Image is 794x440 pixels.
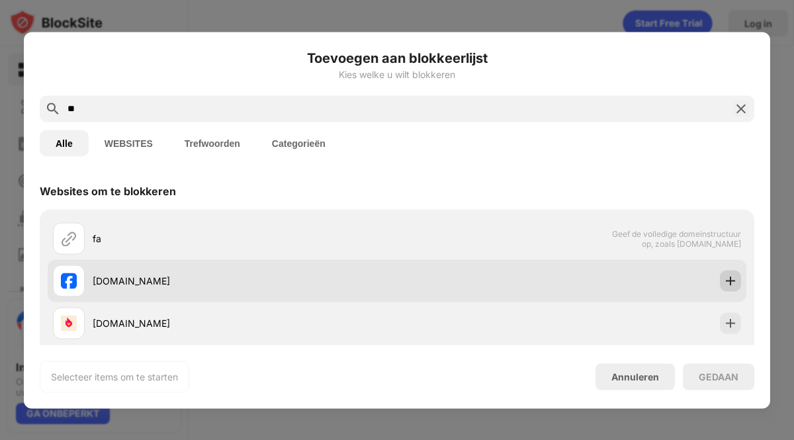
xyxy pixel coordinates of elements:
h6: Toevoegen aan blokkeerlijst [40,48,754,67]
div: [DOMAIN_NAME] [93,316,397,330]
div: Annuleren [611,371,659,382]
img: search-close [733,101,749,116]
img: favicons [61,315,77,331]
button: Trefwoorden [169,130,256,156]
div: Websites om te blokkeren [40,184,176,197]
div: Kies welke u wilt blokkeren [40,69,754,79]
div: Selecteer items om te starten [51,370,178,383]
img: favicons [61,273,77,288]
div: GEDAAN [699,371,738,382]
div: fa [93,232,397,245]
img: url.svg [61,230,77,246]
div: [DOMAIN_NAME] [93,274,397,288]
button: Alle [40,130,89,156]
button: Categorieën [256,130,341,156]
img: search.svg [45,101,61,116]
button: WEBSITES [89,130,169,156]
span: Geef de volledige domeinstructuur op, zoals [DOMAIN_NAME] [605,228,741,248]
